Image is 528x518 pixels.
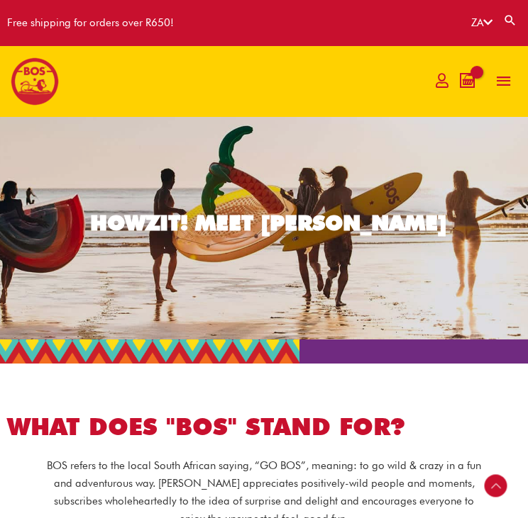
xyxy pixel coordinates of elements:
[7,7,174,39] div: Free shipping for orders over R650!
[90,212,447,233] div: HOWZIT! MEET [PERSON_NAME]
[460,73,475,88] a: View Shopping Cart, empty
[471,16,493,29] a: ZA
[503,13,517,27] a: Search button
[11,57,59,106] img: BOS logo finals-200px
[7,410,521,444] h1: WHAT DOES "BOS" STAND FOR?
